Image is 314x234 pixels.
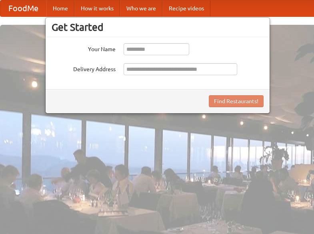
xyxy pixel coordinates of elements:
[162,0,210,16] a: Recipe videos
[74,0,120,16] a: How it works
[120,0,162,16] a: Who we are
[46,0,74,16] a: Home
[52,63,116,73] label: Delivery Address
[52,21,264,33] h3: Get Started
[0,0,46,16] a: FoodMe
[209,95,264,107] button: Find Restaurants!
[52,43,116,53] label: Your Name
